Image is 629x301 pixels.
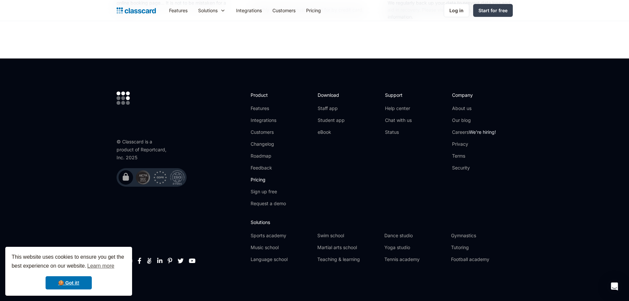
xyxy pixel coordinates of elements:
a: Roadmap [251,153,286,159]
a: Pricing [301,3,326,18]
a: Feedback [251,165,286,171]
h2: Product [251,92,286,98]
div: © Classcard is a product of Reportcard, Inc. 2025 [117,138,169,162]
a: Request a demo [251,200,286,207]
div: Solutions [198,7,218,14]
a: Status [385,129,412,135]
a:  [138,257,141,264]
a: Sign up free [251,188,286,195]
a: Privacy [452,141,496,147]
a: Yoga studio [384,244,446,251]
a: Martial arts school [317,244,379,251]
a: CareersWe're hiring! [452,129,496,135]
a: Customers [267,3,301,18]
a: Staff app [318,105,345,112]
a: home [117,6,156,15]
a: Football academy [451,256,512,263]
a: Sports academy [251,232,312,239]
a: eBook [318,129,345,135]
a: Terms [452,153,496,159]
a: Dance studio [384,232,446,239]
a: Language school [251,256,312,263]
div: Start for free [478,7,507,14]
a: Our blog [452,117,496,124]
a: About us [452,105,496,112]
a: Changelog [251,141,286,147]
h2: Company [452,92,496,98]
a: Swim school [317,232,379,239]
span: This website uses cookies to ensure you get the best experience on our website. [12,253,126,271]
a: Student app [318,117,345,124]
div: cookieconsent [5,247,132,296]
a: Start for free [473,4,513,17]
a: Pricing [251,176,286,183]
h2: Solutions [251,219,512,226]
a: Gymnastics [451,232,512,239]
a: Teaching & learning [317,256,379,263]
a: learn more about cookies [86,261,115,271]
h2: Support [385,92,412,98]
a:  [189,257,195,264]
a: Customers [251,129,286,135]
a:  [147,257,152,264]
span: We're hiring! [469,129,496,135]
div: Open Intercom Messenger [607,279,622,294]
a: Log in [444,4,469,17]
div: Solutions [193,3,231,18]
a:  [157,257,162,264]
a: Tutoring [451,244,512,251]
a: Features [251,105,286,112]
div: Log in [449,7,464,14]
a: Help center [385,105,412,112]
a: Security [452,165,496,171]
a: Tennis academy [384,256,446,263]
a: Integrations [251,117,286,124]
a: Music school [251,244,312,251]
a: Features [164,3,193,18]
a:  [168,257,172,264]
a: dismiss cookie message [46,276,92,289]
a: Integrations [231,3,267,18]
a: Chat with us [385,117,412,124]
a:  [178,257,184,264]
h2: Download [318,92,345,98]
